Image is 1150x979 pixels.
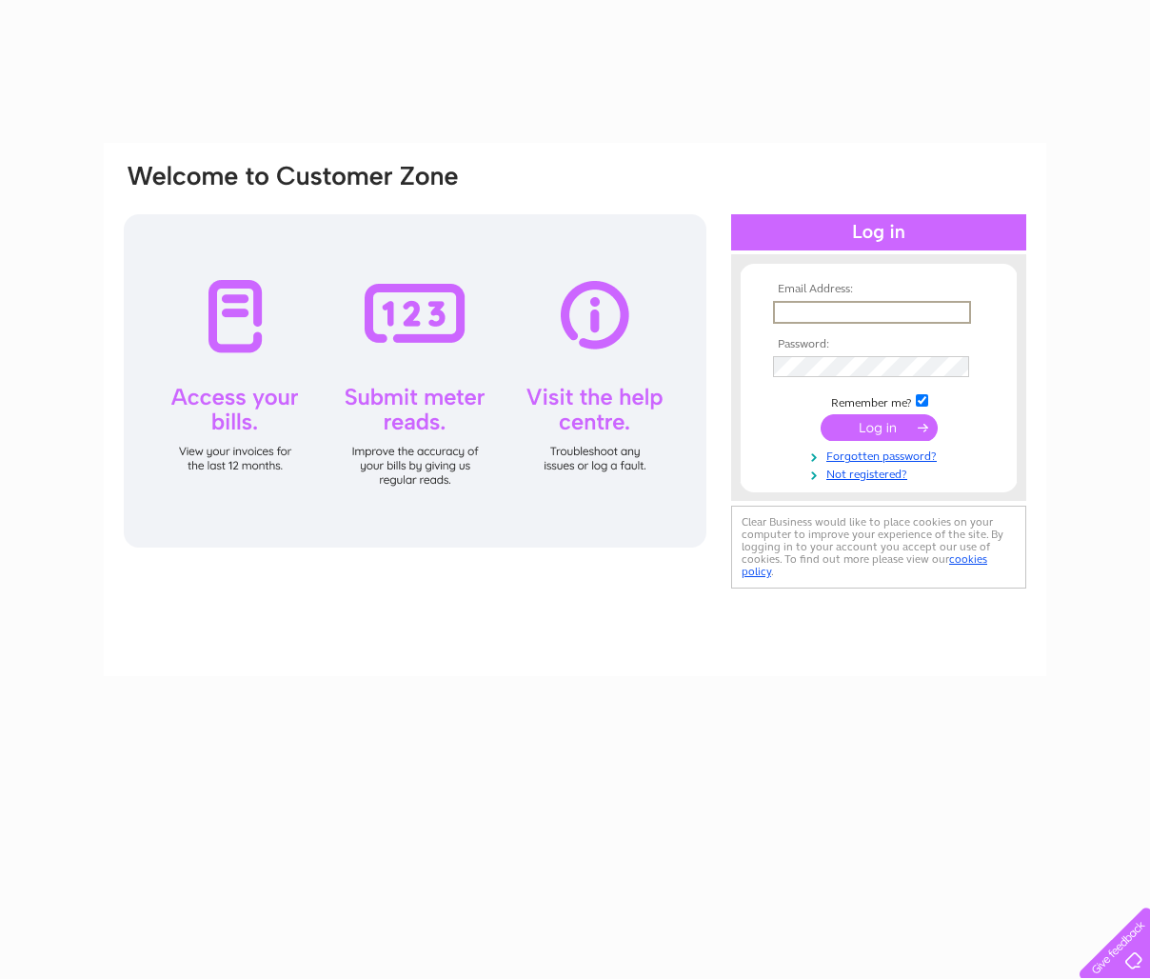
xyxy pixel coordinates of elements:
[768,391,989,410] td: Remember me?
[768,338,989,351] th: Password:
[742,552,987,578] a: cookies policy
[773,446,989,464] a: Forgotten password?
[773,464,989,482] a: Not registered?
[821,414,938,441] input: Submit
[768,283,989,296] th: Email Address:
[731,506,1026,589] div: Clear Business would like to place cookies on your computer to improve your experience of the sit...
